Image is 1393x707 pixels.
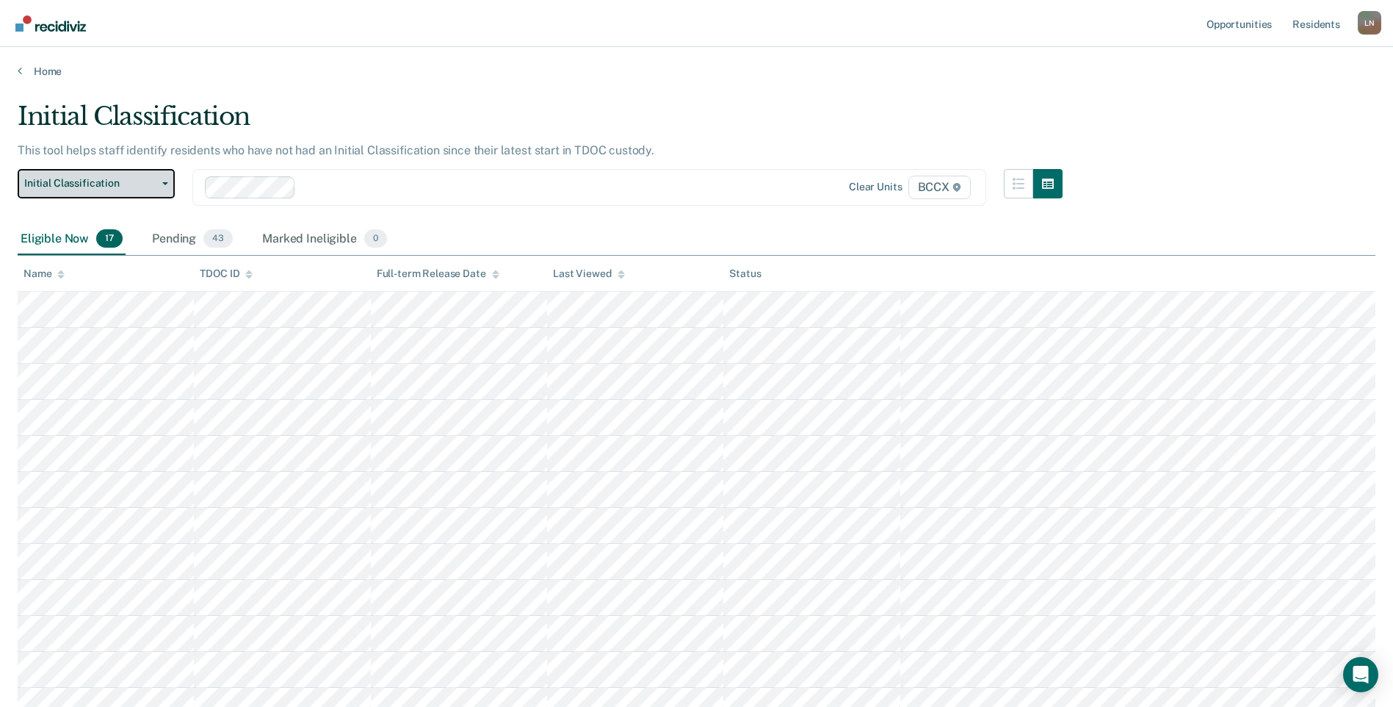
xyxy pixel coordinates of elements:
div: Open Intercom Messenger [1343,657,1378,692]
button: Profile dropdown button [1358,11,1381,35]
div: Last Viewed [553,268,624,280]
a: Home [18,65,1375,78]
img: Recidiviz [15,15,86,32]
span: 0 [364,229,387,248]
span: 17 [96,229,123,248]
div: Initial Classification [18,101,1063,143]
div: Marked Ineligible0 [259,223,390,256]
span: 43 [203,229,233,248]
div: TDOC ID [200,268,253,280]
span: BCCX [908,176,971,199]
span: Initial Classification [24,177,156,190]
div: Status [729,268,761,280]
div: Eligible Now17 [18,223,126,256]
p: This tool helps staff identify residents who have not had an Initial Classification since their l... [18,143,654,157]
div: Pending43 [149,223,236,256]
button: Initial Classification [18,169,175,198]
div: Clear units [849,181,902,193]
div: Full-term Release Date [377,268,499,280]
div: Name [23,268,65,280]
div: L N [1358,11,1381,35]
